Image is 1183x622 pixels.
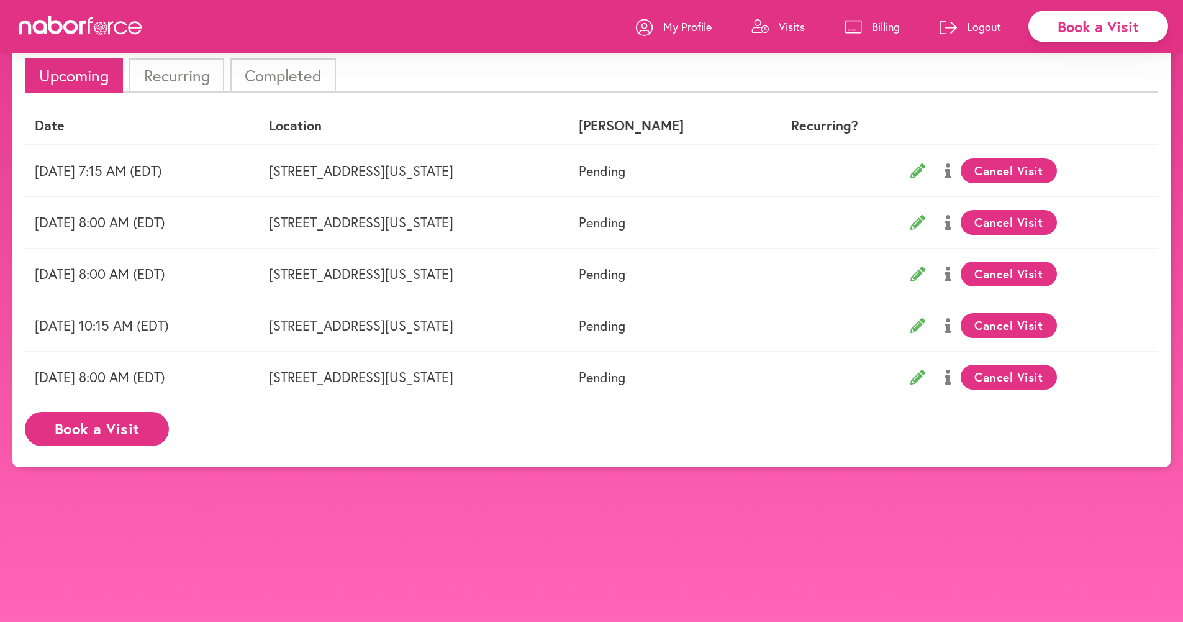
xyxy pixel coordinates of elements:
[259,300,569,351] td: [STREET_ADDRESS][US_STATE]
[569,248,758,300] td: Pending
[259,145,569,197] td: [STREET_ADDRESS][US_STATE]
[1028,11,1168,42] div: Book a Visit
[758,107,891,144] th: Recurring?
[636,8,712,45] a: My Profile
[940,8,1001,45] a: Logout
[259,248,569,300] td: [STREET_ADDRESS][US_STATE]
[230,58,336,93] li: Completed
[259,196,569,248] td: [STREET_ADDRESS][US_STATE]
[779,19,805,34] p: Visits
[569,145,758,197] td: Pending
[25,145,259,197] td: [DATE] 7:15 AM (EDT)
[569,196,758,248] td: Pending
[663,19,712,34] p: My Profile
[961,365,1057,390] button: Cancel Visit
[751,8,805,45] a: Visits
[25,196,259,248] td: [DATE] 8:00 AM (EDT)
[259,107,569,144] th: Location
[961,158,1057,183] button: Cancel Visit
[961,313,1057,338] button: Cancel Visit
[967,19,1001,34] p: Logout
[961,210,1057,235] button: Cancel Visit
[872,19,900,34] p: Billing
[845,8,900,45] a: Billing
[25,351,259,403] td: [DATE] 8:00 AM (EDT)
[569,107,758,144] th: [PERSON_NAME]
[961,262,1057,286] button: Cancel Visit
[129,58,224,93] li: Recurring
[569,351,758,403] td: Pending
[25,412,169,446] button: Book a Visit
[259,351,569,403] td: [STREET_ADDRESS][US_STATE]
[25,421,169,433] a: Book a Visit
[25,58,123,93] li: Upcoming
[569,300,758,351] td: Pending
[25,300,259,351] td: [DATE] 10:15 AM (EDT)
[25,107,259,144] th: Date
[25,248,259,300] td: [DATE] 8:00 AM (EDT)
